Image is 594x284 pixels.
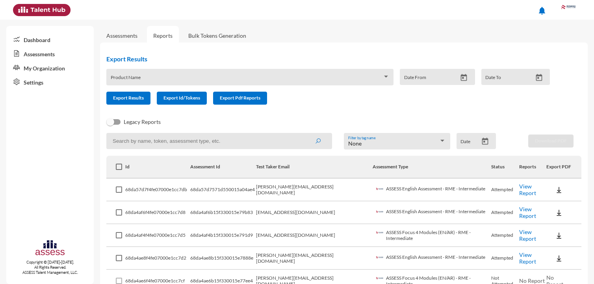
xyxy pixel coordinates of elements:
[373,156,492,179] th: Assessment Type
[348,140,362,147] span: None
[519,251,536,265] a: View Report
[182,26,252,45] a: Bulk Tokens Generation
[190,156,256,179] th: Assessment Id
[106,133,332,149] input: Search by name, token, assessment type, etc.
[6,46,94,61] a: Assessments
[532,74,546,82] button: Open calendar
[125,201,190,224] td: 68da4af6f4fe07000e1cc7d8
[537,6,547,15] mat-icon: notifications
[373,247,492,270] td: ASSESS English Assessment - RME - Intermediate
[113,95,144,101] span: Export Results
[35,239,65,258] img: assesscompany-logo.png
[125,156,190,179] th: Id
[157,92,207,105] button: Export Id/Tokens
[256,179,373,201] td: [PERSON_NAME][EMAIL_ADDRESS][DOMAIN_NAME]
[6,75,94,89] a: Settings
[125,179,190,201] td: 68da57d7f4fe07000e1cc7db
[106,92,150,105] button: Export Results
[106,55,556,63] h2: Export Results
[163,95,200,101] span: Export Id/Tokens
[190,247,256,270] td: 68da4ae8b15f330015e7888e
[519,206,536,219] a: View Report
[491,179,519,201] td: Attempted
[124,117,161,127] span: Legacy Reports
[519,229,536,242] a: View Report
[519,183,536,196] a: View Report
[491,247,519,270] td: Attempted
[256,156,373,179] th: Test Taker Email
[528,135,574,148] button: Download PDF
[6,32,94,46] a: Dashboard
[125,224,190,247] td: 68da4af4f4fe07000e1cc7d5
[6,260,94,275] p: Copyright © [DATE]-[DATE]. All Rights Reserved. ASSESS Talent Management, LLC.
[519,156,546,179] th: Reports
[106,32,137,39] a: Assessments
[190,201,256,224] td: 68da4af6b15f330015e79b83
[546,156,581,179] th: Export PDF
[147,26,179,45] a: Reports
[256,247,373,270] td: [PERSON_NAME][EMAIL_ADDRESS][DOMAIN_NAME]
[491,224,519,247] td: Attempted
[125,247,190,270] td: 68da4ae8f4fe07000e1cc7d2
[6,61,94,75] a: My Organization
[256,201,373,224] td: [EMAIL_ADDRESS][DOMAIN_NAME]
[256,224,373,247] td: [EMAIL_ADDRESS][DOMAIN_NAME]
[519,277,545,284] span: No Report
[373,201,492,224] td: ASSESS English Assessment - RME - Intermediate
[220,95,260,101] span: Export Pdf Reports
[491,156,519,179] th: Status
[457,74,471,82] button: Open calendar
[478,137,492,146] button: Open calendar
[190,179,256,201] td: 68da57d7571d550015a04ae4
[373,224,492,247] td: ASSESS Focus 4 Modules (EN/AR) - RME - Intermediate
[491,201,519,224] td: Attempted
[535,138,567,144] span: Download PDF
[190,224,256,247] td: 68da4af4b15f330015e791d9
[373,179,492,201] td: ASSESS English Assessment - RME - Intermediate
[213,92,267,105] button: Export Pdf Reports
